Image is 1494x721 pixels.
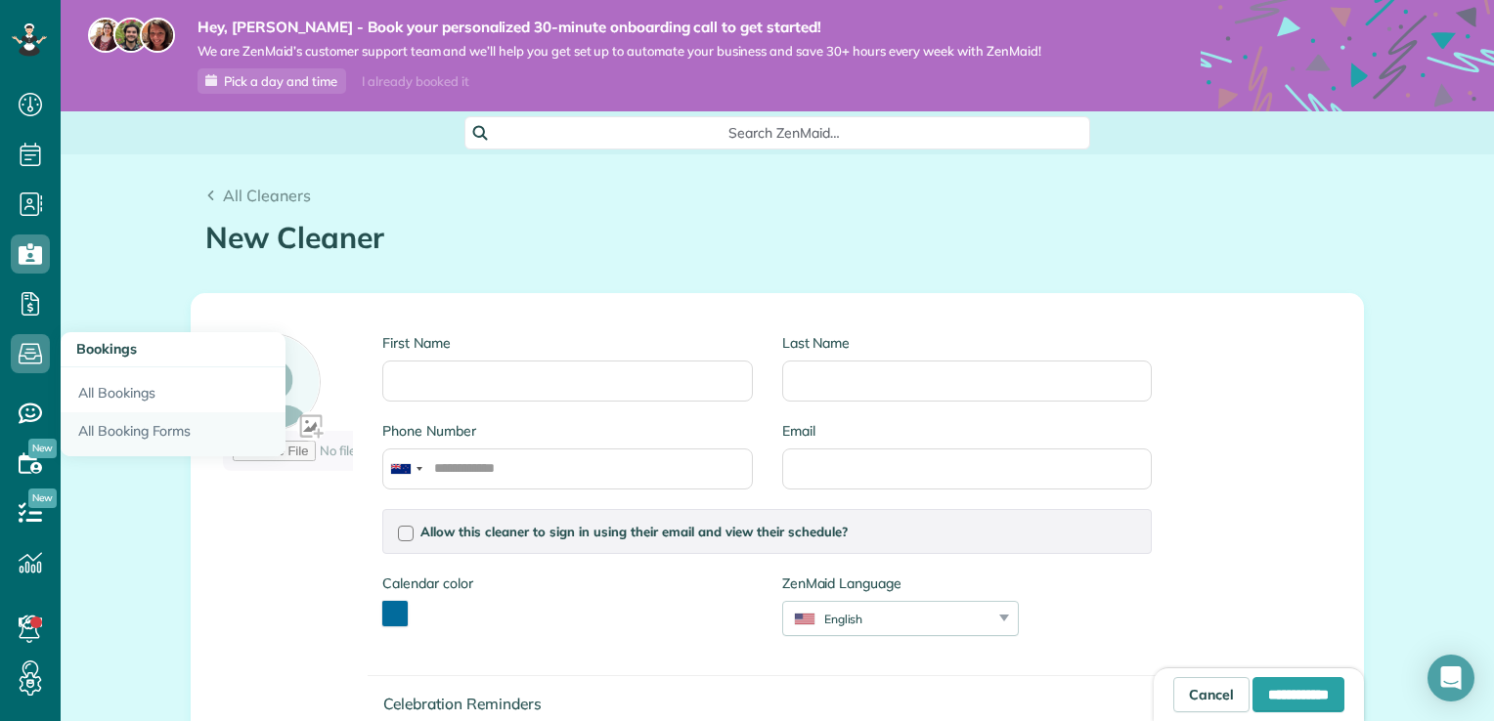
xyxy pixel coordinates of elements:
[61,367,286,412] a: All Bookings
[76,340,137,358] span: Bookings
[198,43,1041,60] span: We are ZenMaid’s customer support team and we’ll help you get set up to automate your business an...
[782,421,1152,441] label: Email
[28,439,57,458] span: New
[61,412,286,457] a: All Booking Forms
[782,573,1019,593] label: ZenMaid Language
[382,601,408,626] button: toggle color picker dialog
[224,73,337,89] span: Pick a day and time
[350,69,480,94] div: I already booked it
[113,18,149,53] img: jorge-587dff0eeaa6aab1f244e6dc62b8924c3b6ad411094392a53c71c6c4a576187d.jpg
[223,186,311,205] span: All Cleaners
[1173,677,1250,712] a: Cancel
[28,488,57,508] span: New
[88,18,123,53] img: maria-72a9807cf96188c08ef61303f053569d2e2a8a1cde33d635c8a3ac13582a053d.jpg
[382,333,752,353] label: First Name
[205,184,311,207] a: All Cleaners
[383,449,428,488] div: New Zealand: +64
[205,222,1349,254] h1: New Cleaner
[140,18,175,53] img: michelle-19f622bdf1676172e81f8f8fba1fb50e276960ebfe0243fe18214015130c80e4.jpg
[382,421,752,441] label: Phone Number
[383,696,1166,712] h4: Celebration Reminders
[782,333,1152,353] label: Last Name
[783,611,993,627] div: English
[420,524,848,539] span: Allow this cleaner to sign in using their email and view their schedule?
[198,18,1041,37] strong: Hey, [PERSON_NAME] - Book your personalized 30-minute onboarding call to get started!
[1428,655,1474,701] div: Open Intercom Messenger
[382,573,472,593] label: Calendar color
[198,68,346,94] a: Pick a day and time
